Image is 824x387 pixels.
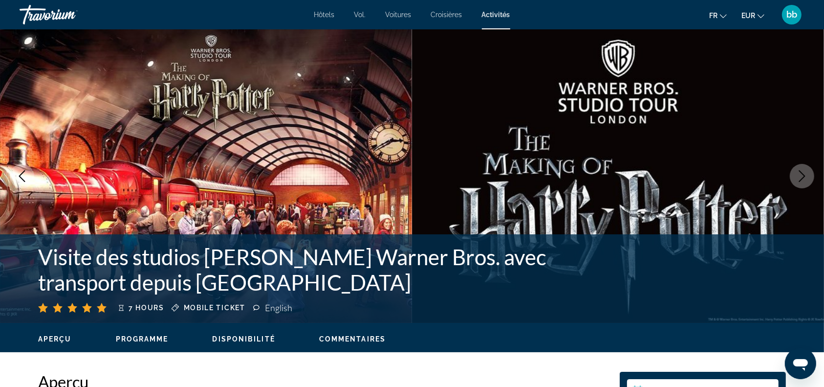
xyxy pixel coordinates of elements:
[785,348,816,379] iframe: Bouton de lancement de la fenêtre de messagerie
[482,11,510,19] a: Activités
[265,302,295,313] div: English
[38,335,72,343] span: Aperçu
[386,11,412,19] a: Voitures
[38,244,629,295] h1: Visite des studios [PERSON_NAME] Warner Bros. avec transport depuis [GEOGRAPHIC_DATA]
[319,335,386,343] button: Commentaires
[354,11,366,19] a: Vol.
[314,11,335,19] a: Hôtels
[116,335,169,343] button: Programme
[213,335,275,343] span: Disponibilité
[741,8,764,23] button: Changer de devise
[20,2,117,27] a: Travorium
[786,9,797,20] font: bb
[129,304,164,312] span: 7 hours
[741,12,755,20] font: EUR
[779,4,804,25] button: Menu utilisateur
[709,8,727,23] button: Changer de langue
[213,335,275,343] button: Disponibilité
[790,164,814,188] button: Next image
[431,11,462,19] a: Croisières
[116,335,169,343] span: Programme
[709,12,717,20] font: fr
[319,335,386,343] span: Commentaires
[38,335,72,343] button: Aperçu
[10,164,34,188] button: Previous image
[184,304,245,312] span: Mobile ticket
